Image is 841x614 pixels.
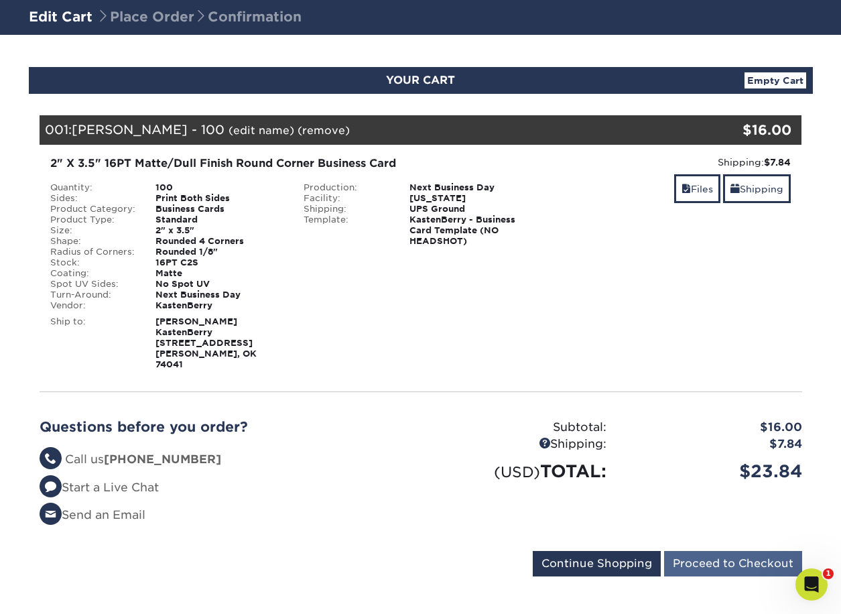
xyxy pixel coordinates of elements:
div: Stock: [40,257,146,268]
div: Shape: [40,236,146,247]
div: Print Both Sides [145,193,294,204]
a: Send an Email [40,508,145,521]
div: TOTAL: [421,458,617,484]
input: Proceed to Checkout [664,551,802,576]
div: Coating: [40,268,146,279]
div: Vendor: [40,300,146,311]
span: YOUR CART [386,74,455,86]
div: 001: [40,115,675,145]
div: Template: [294,214,399,247]
a: Start a Live Chat [40,481,159,494]
input: Continue Shopping [533,551,661,576]
small: (USD) [494,463,540,481]
div: Shipping: [294,204,399,214]
div: Sides: [40,193,146,204]
iframe: Intercom live chat [795,568,828,601]
div: Quantity: [40,182,146,193]
a: Empty Cart [745,72,806,88]
li: Call us [40,451,411,469]
strong: [PHONE_NUMBER] [104,452,221,466]
div: Standard [145,214,294,225]
strong: [PERSON_NAME] KastenBerry [STREET_ADDRESS] [PERSON_NAME], OK 74041 [155,316,257,369]
div: Size: [40,225,146,236]
span: Place Order Confirmation [96,9,302,25]
div: Product Category: [40,204,146,214]
h2: Questions before you order? [40,419,411,435]
div: $7.84 [617,436,812,453]
div: Rounded 4 Corners [145,236,294,247]
div: Shipping: [558,156,791,169]
div: Ship to: [40,316,146,370]
div: Product Type: [40,214,146,225]
div: Next Business Day [145,290,294,300]
a: Edit Cart [29,9,92,25]
div: Production: [294,182,399,193]
div: 16PT C2S [145,257,294,268]
span: files [682,184,691,194]
div: UPS Ground [399,204,547,214]
div: Business Cards [145,204,294,214]
span: shipping [730,184,740,194]
div: $16.00 [617,419,812,436]
div: 2" x 3.5" [145,225,294,236]
div: [US_STATE] [399,193,547,204]
div: 100 [145,182,294,193]
div: Turn-Around: [40,290,146,300]
a: Files [674,174,720,203]
div: KastenBerry [145,300,294,311]
div: KastenBerry - Business Card Template (NO HEADSHOT) [399,214,547,247]
span: 1 [823,568,834,579]
a: (remove) [298,124,350,137]
div: Matte [145,268,294,279]
div: $23.84 [617,458,812,484]
strong: $7.84 [764,157,791,168]
a: Shipping [723,174,791,203]
div: 2" X 3.5" 16PT Matte/Dull Finish Round Corner Business Card [50,156,537,172]
div: Shipping: [421,436,617,453]
div: Radius of Corners: [40,247,146,257]
div: No Spot UV [145,279,294,290]
div: Next Business Day [399,182,547,193]
div: Rounded 1/8" [145,247,294,257]
div: $16.00 [675,120,792,140]
div: Facility: [294,193,399,204]
a: (edit name) [229,124,294,137]
div: Subtotal: [421,419,617,436]
div: Spot UV Sides: [40,279,146,290]
span: [PERSON_NAME] - 100 [72,122,224,137]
